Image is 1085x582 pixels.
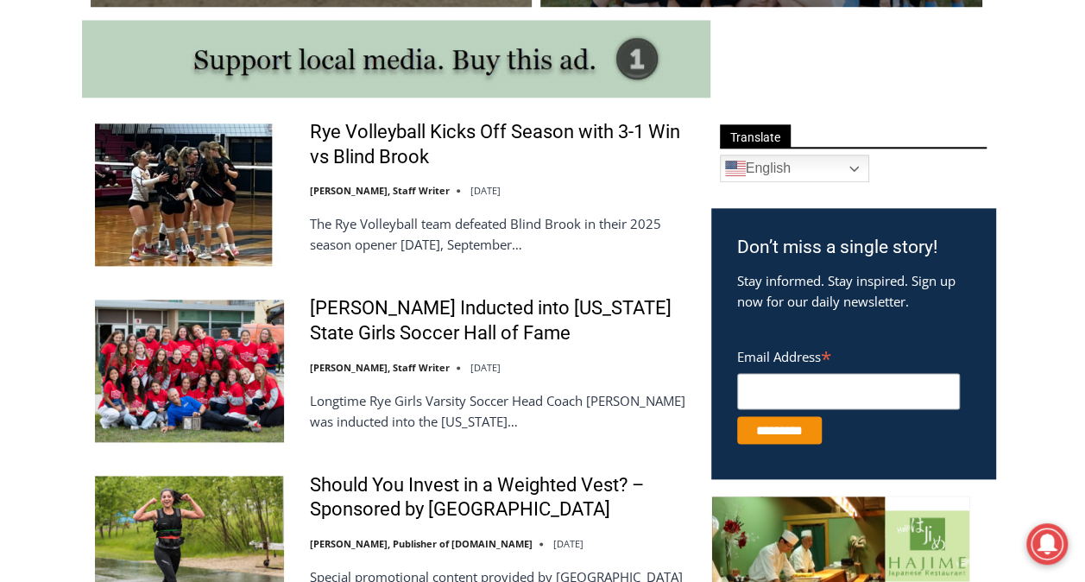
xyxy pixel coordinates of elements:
[5,178,169,244] span: Open Tues. - Sun. [PHONE_NUMBER]
[310,296,689,345] a: [PERSON_NAME] Inducted into [US_STATE] State Girls Soccer Hall of Fame
[178,108,254,206] div: "the precise, almost orchestrated movements of cutting and assembling sushi and [PERSON_NAME] mak...
[1,174,173,215] a: Open Tues. - Sun. [PHONE_NUMBER]
[451,172,800,211] span: Intern @ [DOMAIN_NAME]
[720,124,791,148] span: Translate
[310,473,689,522] a: Should You Invest in a Weighted Vest? – Sponsored by [GEOGRAPHIC_DATA]
[436,1,816,168] div: "[PERSON_NAME] and I covered the [DATE] Parade, which was a really eye opening experience as I ha...
[725,158,746,179] img: en
[470,361,501,374] time: [DATE]
[415,168,836,215] a: Intern @ [DOMAIN_NAME]
[310,213,689,255] p: The Rye Volleyball team defeated Blind Brook in their 2025 season opener [DATE], September…
[82,20,710,98] img: support local media, buy this ad
[737,234,969,262] h3: Don’t miss a single story!
[720,155,869,182] a: English
[310,184,450,197] a: [PERSON_NAME], Staff Writer
[95,123,284,265] img: Rye Volleyball Kicks Off Season with 3-1 Win vs Blind Brook
[310,390,689,432] p: Longtime Rye Girls Varsity Soccer Head Coach [PERSON_NAME] was inducted into the [US_STATE]…
[737,270,969,312] p: Stay informed. Stay inspired. Sign up now for our daily newsletter.
[470,184,501,197] time: [DATE]
[553,537,584,550] time: [DATE]
[310,120,689,169] a: Rye Volleyball Kicks Off Season with 3-1 Win vs Blind Brook
[95,300,284,441] img: Rich Savage Inducted into New York State Girls Soccer Hall of Fame
[737,339,960,370] label: Email Address
[310,361,450,374] a: [PERSON_NAME], Staff Writer
[310,537,533,550] a: [PERSON_NAME], Publisher of [DOMAIN_NAME]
